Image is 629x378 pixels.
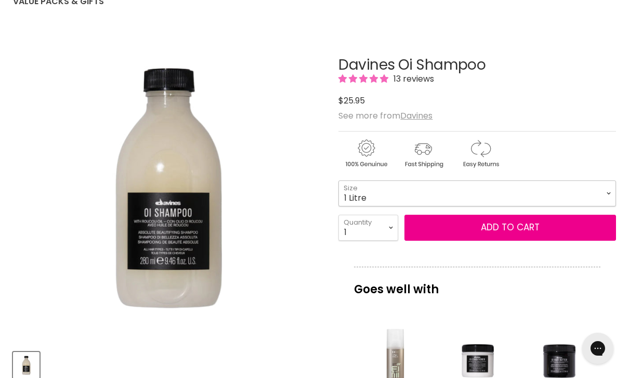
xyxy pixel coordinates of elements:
[338,73,390,85] span: 5.00 stars
[13,31,323,342] div: Davines Oi Shampoo image. Click or Scroll to Zoom.
[338,57,616,73] h1: Davines Oi Shampoo
[400,110,433,122] a: Davines
[338,95,365,107] span: $25.95
[577,329,619,368] iframe: Gorgias live chat messenger
[481,221,540,233] span: Add to cart
[396,138,451,170] img: shipping.gif
[338,110,433,122] span: See more from
[453,138,508,170] img: returns.gif
[14,353,38,377] img: Davines Oi Shampoo
[338,215,398,241] select: Quantity
[404,215,616,241] button: Add to cart
[354,267,600,301] p: Goes well with
[390,73,434,85] span: 13 reviews
[338,138,394,170] img: genuine.gif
